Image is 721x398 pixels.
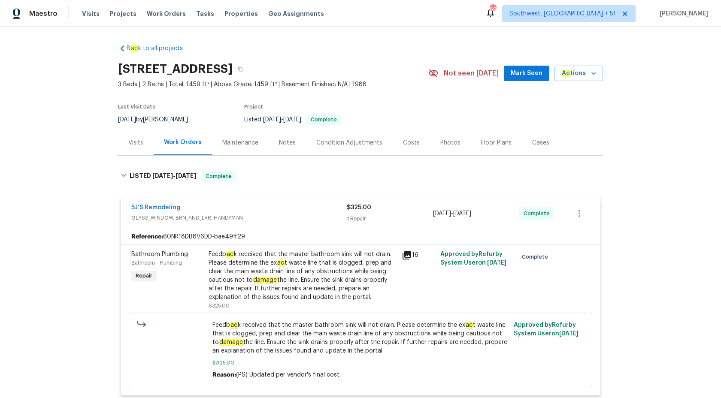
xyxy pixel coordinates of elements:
span: Mark Seen [511,68,542,79]
div: 1 Repair [347,214,433,223]
span: Geo Assignments [268,9,324,18]
span: $325.00 [209,303,230,308]
span: Complete [307,117,340,122]
span: Complete [522,253,551,261]
div: Notes [279,139,296,147]
span: $325.00 [212,359,509,367]
em: ac [465,322,473,329]
span: (PS) Updated per vendor's final cost. [236,372,341,378]
button: Copy Address [233,61,248,77]
span: tions [561,68,586,79]
div: by [PERSON_NAME] [118,115,198,125]
b: Reference: [131,232,163,241]
span: - [433,209,471,218]
span: [DATE] [453,211,471,217]
span: GLASS_WINDOW, BRN_AND_LRR, HANDYMAN [131,214,347,222]
span: Bathroom - Plumbing [131,260,182,265]
span: Not seen [DATE] [444,69,499,78]
span: [DATE] [176,173,196,179]
div: Visits [128,139,143,147]
span: $325.00 [347,205,371,211]
span: [DATE] [152,173,173,179]
em: ac [230,322,238,329]
em: ac [130,45,138,52]
em: ac [277,259,285,266]
div: Costs [403,139,420,147]
span: Projects [110,9,136,18]
div: Floor Plans [481,139,512,147]
span: [DATE] [487,260,506,266]
span: Complete [524,209,553,218]
div: Condition Adjustments [316,139,382,147]
span: Reason: [212,372,236,378]
span: Approved by Refurby System User on [440,251,506,266]
span: Work Orders [147,9,186,18]
div: Cases [532,139,549,147]
span: [DATE] [263,117,281,123]
h2: [STREET_ADDRESS] [118,65,233,73]
h6: LISTED [130,171,196,181]
div: Work Orders [164,138,202,147]
button: Mark Seen [504,66,549,81]
div: Feedb k received that the master bathroom sink will not drain. Please determine the ex t waste li... [209,250,397,302]
span: - [263,117,301,123]
div: 60NR18DB8V6DD-bae49ff29 [121,229,600,244]
div: LISTED [DATE]-[DATE]Complete [118,163,603,190]
span: [PERSON_NAME] [656,9,708,18]
span: 3 Beds | 2 Baths | Total: 1459 ft² | Above Grade: 1459 ft² | Basement Finished: N/A | 1988 [118,80,428,89]
div: 664 [490,5,496,14]
em: damage [253,277,277,283]
span: Properties [224,9,258,18]
span: Last Visit Date [118,104,156,109]
span: Maestro [29,9,58,18]
div: Photos [440,139,460,147]
span: [DATE] [283,117,301,123]
span: Bathroom Plumbing [131,251,188,257]
span: Approved by Refurby System User on [514,322,579,337]
span: [DATE] [559,331,579,337]
span: Listed [244,117,341,123]
span: [DATE] [118,117,136,123]
div: 16 [402,250,435,260]
em: ac [226,251,234,258]
em: Ac [561,70,570,77]
span: Project [244,104,263,109]
span: B k to all projects [127,44,183,53]
span: - [152,173,196,179]
a: 5J’S Remodeling [131,205,180,211]
div: Maintenance [222,139,258,147]
span: Southwest, [GEOGRAPHIC_DATA] + 51 [509,9,616,18]
em: damage [219,339,243,346]
span: Repair [132,271,156,280]
span: [DATE] [433,211,451,217]
span: Visits [82,9,100,18]
a: Back to all projects [118,44,200,53]
span: Tasks [196,11,214,17]
span: Complete [202,172,235,181]
span: Feedb k received that the master bathroom sink will not drain. Please determine the ex t waste li... [212,321,509,355]
button: Actions [554,66,603,81]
